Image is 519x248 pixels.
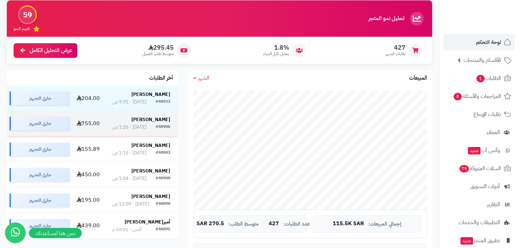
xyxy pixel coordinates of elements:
[443,196,515,213] a: التقارير
[10,194,70,207] div: جاري التجهيز
[198,74,209,82] span: الشهر
[443,178,515,195] a: أدوات التسويق
[193,74,209,82] a: الشهر
[487,200,500,209] span: التقارير
[112,99,146,105] div: [DATE] - 9:31 ص
[283,221,310,227] span: عدد الطلبات:
[73,213,104,238] td: 439.00
[454,93,462,100] span: 8
[125,218,170,226] strong: أمير[PERSON_NAME]
[443,106,515,122] a: طلبات الإرجاع
[30,47,72,54] span: عرض التحليل الكامل
[409,75,427,81] h3: المبيعات
[73,86,104,111] td: 204.00
[156,150,170,156] div: #48903
[73,162,104,187] td: 450.00
[443,124,515,140] a: العملاء
[73,188,104,213] td: 195.00
[473,110,501,119] span: طلبات الإرجاع
[460,236,500,245] span: تطبيق المتجر
[443,88,515,104] a: المراجعات والأسئلة8
[443,142,515,159] a: وآتس آبجديد
[269,221,279,227] span: 427
[263,221,265,226] span: |
[112,150,146,156] div: [DATE] - 1:15 ص
[10,219,70,233] div: جاري التجهيز
[131,91,170,98] strong: [PERSON_NAME]
[156,226,170,233] div: #48895
[112,226,141,233] div: أمس - 10:51 م
[368,16,404,22] h3: تحليل نمو المتجر
[473,19,513,33] img: logo-2.png
[468,147,481,154] span: جديد
[386,51,405,57] span: طلبات الشهر
[112,201,149,208] div: [DATE] - 12:09 ص
[10,92,70,105] div: جاري التجهيز
[453,92,501,101] span: المراجعات والأسئلة
[476,75,485,82] span: 1
[228,221,259,227] span: متوسط الطلب:
[10,117,70,130] div: جاري التجهيز
[459,164,501,173] span: السلات المتروكة
[333,221,364,227] span: 115.5K SAR
[196,221,224,227] span: 270.5 SAR
[14,26,30,32] span: تقييم النمو
[112,124,146,131] div: [DATE] - 1:26 ص
[73,111,104,136] td: 755.00
[368,221,402,227] span: إجمالي المبيعات:
[156,124,170,131] div: #48906
[156,201,170,208] div: #48898
[443,214,515,231] a: التطبيقات والخدمات
[73,137,104,162] td: 155.89
[156,99,170,105] div: #48933
[487,128,500,137] span: العملاء
[149,75,173,81] h3: آخر الطلبات
[476,37,501,47] span: لوحة التحكم
[459,165,469,172] span: 79
[467,146,500,155] span: وآتس آب
[463,55,501,65] span: الأقسام والمنتجات
[443,70,515,86] a: الطلبات1
[131,142,170,149] strong: [PERSON_NAME]
[443,34,515,50] a: لوحة التحكم
[476,73,501,83] span: الطلبات
[263,44,289,51] span: 1.8%
[131,116,170,123] strong: [PERSON_NAME]
[112,175,146,182] div: [DATE] - 1:04 ص
[443,160,515,177] a: السلات المتروكة79
[156,175,170,182] div: #48900
[131,193,170,200] strong: [PERSON_NAME]
[458,218,500,227] span: التطبيقات والخدمات
[263,51,289,57] span: معدل تكرار الشراء
[386,44,405,51] span: 427
[470,182,500,191] span: أدوات التسويق
[10,168,70,182] div: جاري التجهيز
[10,143,70,156] div: جاري التجهيز
[460,237,473,245] span: جديد
[142,44,174,51] span: 295.45
[14,43,77,58] a: عرض التحليل الكامل
[142,51,174,57] span: متوسط طلب العميل
[131,167,170,175] strong: [PERSON_NAME]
